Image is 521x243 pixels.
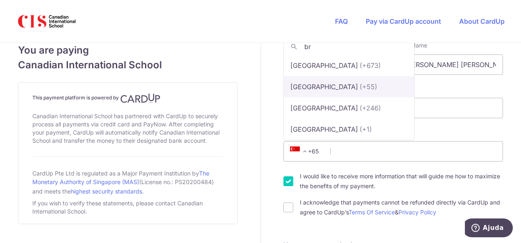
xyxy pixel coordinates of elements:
p: [GEOGRAPHIC_DATA] [290,61,358,70]
iframe: Abre um widget para que você possa encontrar mais informações [465,218,513,239]
input: Last name [398,54,503,75]
a: FAQ [335,17,348,25]
span: +65 [290,146,310,156]
span: Canadian International School [18,58,238,72]
a: Privacy Policy [399,209,436,216]
p: [GEOGRAPHIC_DATA] [290,103,358,113]
span: (+1) [360,124,372,134]
p: [GEOGRAPHIC_DATA] [290,82,358,92]
label: I would like to receive more information that will guide me how to maximize the benefits of my pa... [300,171,503,191]
a: highest security standards [71,188,142,195]
div: CardUp Pte Ltd is regulated as a Major Payment Institution by (License no.: PS20200484) and meets... [32,166,223,198]
span: (+673) [360,61,381,70]
span: You are paying [18,43,238,58]
label: I acknowledge that payments cannot be refunded directly via CardUp and agree to CardUp’s & [300,198,503,217]
img: CardUp [120,93,161,103]
a: Pay via CardUp account [366,17,441,25]
span: +65 [288,146,324,156]
div: If you wish to verify these statements, please contact Canadian International School. [32,198,223,217]
span: (+246) [360,103,381,113]
span: (+55) [360,82,377,92]
div: Canadian International School has partnered with CardUp to securely process all payments via cred... [32,110,223,146]
a: About CardUp [459,17,505,25]
p: [GEOGRAPHIC_DATA] [290,124,358,134]
h4: This payment platform is powered by [32,93,223,103]
a: Terms Of Service [349,209,395,216]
